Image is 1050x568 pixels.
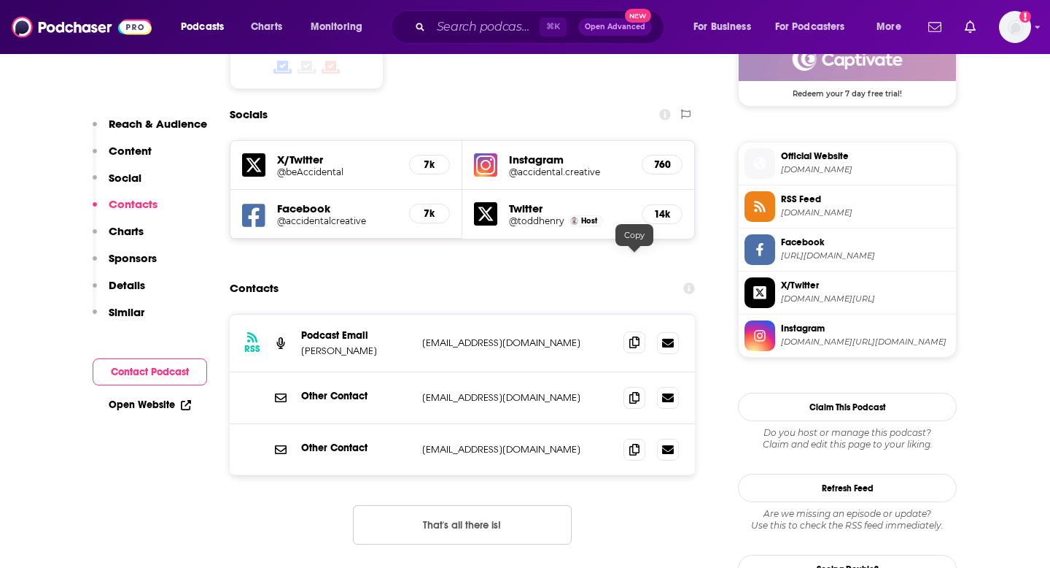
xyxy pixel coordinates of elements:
[615,224,653,246] div: Copy
[744,191,950,222] a: RSS Feed[DOMAIN_NAME]
[738,393,957,421] button: Claim This Podcast
[581,216,597,226] span: Host
[241,15,291,39] a: Charts
[301,442,411,454] p: Other Contact
[93,358,207,385] button: Contact Podcast
[781,250,950,261] span: https://www.facebook.com/accidentalcreative
[171,15,243,39] button: open menu
[738,427,957,450] div: Claim and edit this page to your liking.
[781,322,950,335] span: Instagram
[109,399,191,411] a: Open Website
[230,101,268,128] h2: Socials
[277,166,397,177] a: @beAccidental
[277,215,397,226] a: @accidentalcreative
[277,153,397,166] h5: X/Twitter
[781,164,950,175] span: podcast.toddhenry.com
[781,193,950,206] span: RSS Feed
[301,329,411,342] p: Podcast Email
[109,224,144,238] p: Charts
[405,10,678,44] div: Search podcasts, credits, & more...
[301,345,411,357] p: [PERSON_NAME]
[93,305,144,332] button: Similar
[738,474,957,502] button: Refresh Feed
[1019,11,1031,23] svg: Add a profile image
[999,11,1031,43] span: Logged in as redsetterpr
[781,337,950,348] span: instagram.com/accidental.creative
[109,278,145,292] p: Details
[683,15,769,39] button: open menu
[999,11,1031,43] button: Show profile menu
[744,321,950,351] a: Instagram[DOMAIN_NAME][URL][DOMAIN_NAME]
[509,202,630,215] h5: Twitter
[739,81,956,99] span: Redeem your 7 day free trial!
[739,37,956,81] img: Captivate Deal: Redeem your 7 day free trial!
[744,277,950,308] a: X/Twitter[DOMAIN_NAME][URL]
[353,505,572,545] button: Nothing here.
[12,13,152,41] img: Podchaser - Follow, Share and Rate Podcasts
[93,144,152,171] button: Content
[93,171,141,198] button: Social
[93,224,144,251] button: Charts
[625,9,651,23] span: New
[693,17,751,37] span: For Business
[421,158,437,171] h5: 7k
[244,343,260,355] h3: RSS
[301,390,411,402] p: Other Contact
[109,171,141,185] p: Social
[474,153,497,177] img: iconImage
[738,427,957,439] span: Do you host or manage this podcast?
[540,18,567,37] span: ⌘ K
[422,337,612,349] p: [EMAIL_ADDRESS][DOMAIN_NAME]
[775,17,845,37] span: For Podcasters
[922,15,947,39] a: Show notifications dropdown
[876,17,901,37] span: More
[509,215,564,226] a: @toddhenry
[999,11,1031,43] img: User Profile
[181,17,224,37] span: Podcasts
[738,508,957,531] div: Are we missing an episode or update? Use this to check the RSS feed immediately.
[744,234,950,265] a: Facebook[URL][DOMAIN_NAME]
[109,197,157,211] p: Contacts
[578,18,652,36] button: Open AdvancedNew
[570,217,578,225] img: Todd Henry
[422,443,612,456] p: [EMAIL_ADDRESS][DOMAIN_NAME]
[109,144,152,158] p: Content
[421,207,437,220] h5: 7k
[509,153,630,166] h5: Instagram
[766,15,866,39] button: open menu
[109,305,144,319] p: Similar
[781,150,950,163] span: Official Website
[300,15,381,39] button: open menu
[959,15,981,39] a: Show notifications dropdown
[781,293,950,304] span: twitter.com/beAccidental
[781,236,950,249] span: Facebook
[93,278,145,305] button: Details
[93,251,157,278] button: Sponsors
[311,17,362,37] span: Monitoring
[744,148,950,179] a: Official Website[DOMAIN_NAME]
[277,202,397,215] h5: Facebook
[251,17,282,37] span: Charts
[509,166,630,177] a: @accidental.creative
[739,37,956,97] a: Captivate Deal: Redeem your 7 day free trial!
[654,208,670,220] h5: 14k
[654,158,670,171] h5: 760
[866,15,919,39] button: open menu
[93,117,207,144] button: Reach & Audience
[585,23,645,31] span: Open Advanced
[109,251,157,265] p: Sponsors
[781,279,950,292] span: X/Twitter
[431,15,540,39] input: Search podcasts, credits, & more...
[422,391,612,404] p: [EMAIL_ADDRESS][DOMAIN_NAME]
[230,275,279,302] h2: Contacts
[109,117,207,131] p: Reach & Audience
[93,197,157,224] button: Contacts
[781,207,950,218] span: feeds.captivate.fm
